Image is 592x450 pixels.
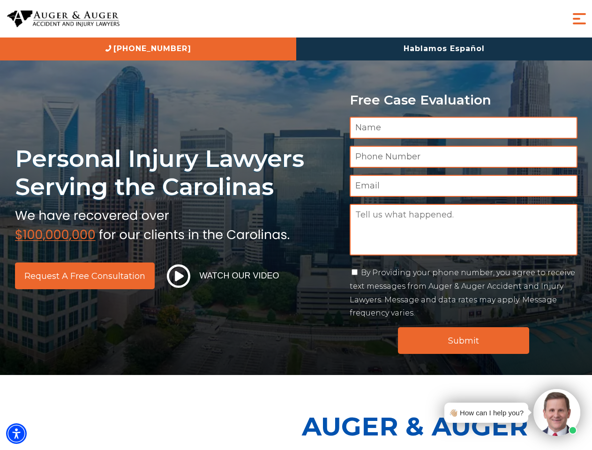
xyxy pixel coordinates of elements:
[449,406,524,419] div: 👋🏼 How can I help you?
[533,389,580,436] img: Intaker widget Avatar
[164,264,282,288] button: Watch Our Video
[24,272,145,280] span: Request a Free Consultation
[15,144,338,201] h1: Personal Injury Lawyers Serving the Carolinas
[15,206,290,241] img: sub text
[6,423,27,444] div: Accessibility Menu
[350,175,577,197] input: Email
[7,10,120,28] img: Auger & Auger Accident and Injury Lawyers Logo
[350,93,577,107] p: Free Case Evaluation
[350,146,577,168] input: Phone Number
[398,327,529,354] input: Submit
[350,117,577,139] input: Name
[350,268,575,317] label: By Providing your phone number, you agree to receive text messages from Auger & Auger Accident an...
[15,262,155,289] a: Request a Free Consultation
[570,9,589,28] button: Menu
[302,403,587,450] p: Auger & Auger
